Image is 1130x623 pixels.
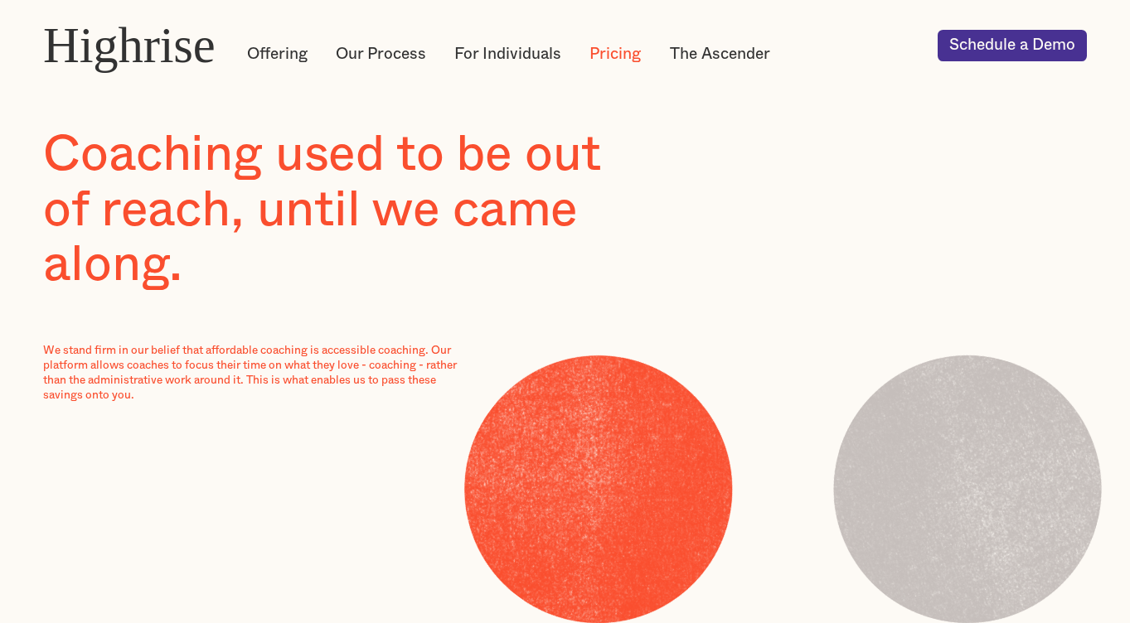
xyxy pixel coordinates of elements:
a: Schedule a Demo [938,30,1086,61]
a: The Ascender [670,43,770,65]
h1: Coaching used to be out of reach, until we came along. [43,128,653,293]
a: Highrise [43,18,216,74]
a: Pricing [589,43,641,65]
a: Offering [247,43,308,65]
a: Our Process [336,43,426,65]
p: We stand firm in our belief that affordable coaching is accessible coaching. Our platform allows ... [43,343,473,403]
a: For Individuals [454,43,561,65]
